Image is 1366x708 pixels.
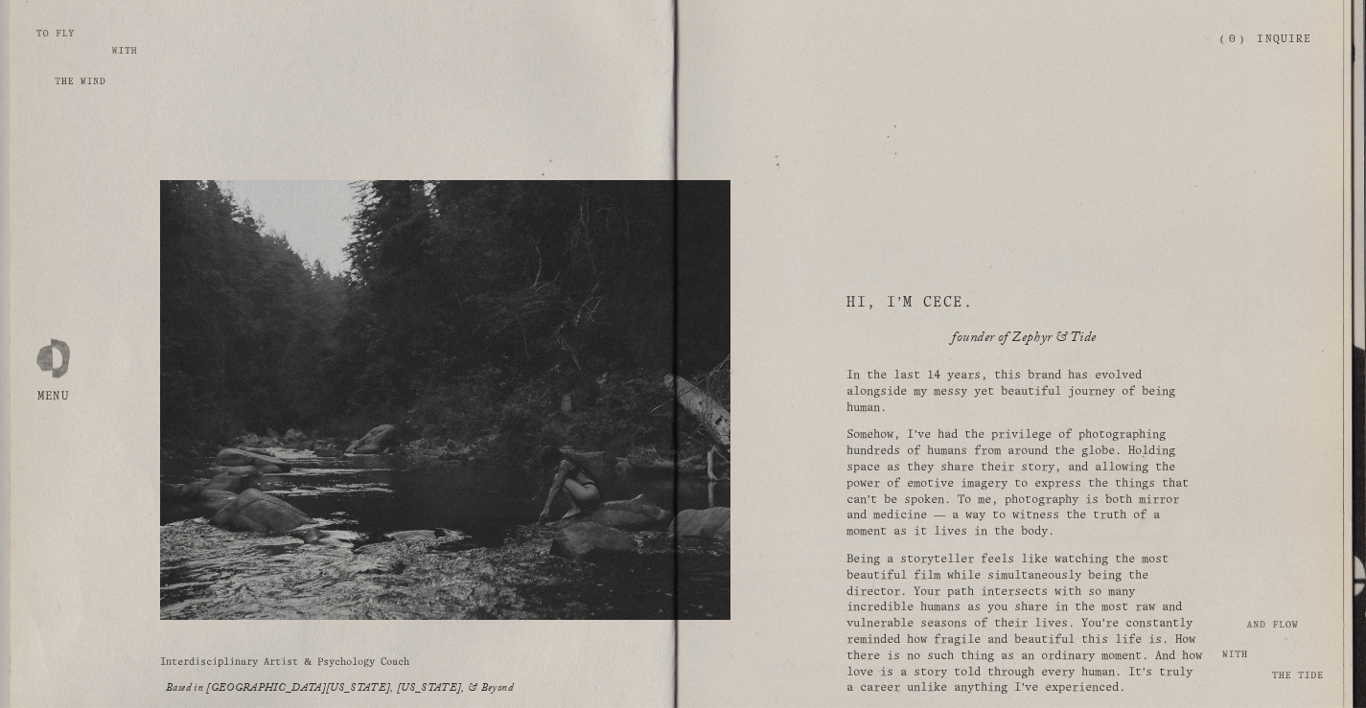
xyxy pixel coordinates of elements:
[846,427,1206,540] p: Somehow, I’ve had the privilege of photographing hundreds of humans from around the globe. Holdin...
[846,368,1206,416] p: In the last 14 years, this brand has evolved alongside my messy yet beautiful journey of being hu...
[1240,34,1244,44] span: )
[1220,34,1224,44] span: (
[160,657,409,667] span: Interdisciplinary Artist & Psychology Coach
[952,328,1096,351] em: founder of Zephyr & Tide
[1229,34,1236,44] span: 0
[1220,33,1243,47] a: 0 items in cart
[166,680,513,698] em: Based in [GEOGRAPHIC_DATA][US_STATE], [US_STATE], & Beyond
[846,293,1206,313] h2: Hi, I’m cece.
[846,552,1206,697] p: Being a storyteller feels like watching the most beautiful film while simultaneously being the di...
[1257,23,1311,57] a: Inquire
